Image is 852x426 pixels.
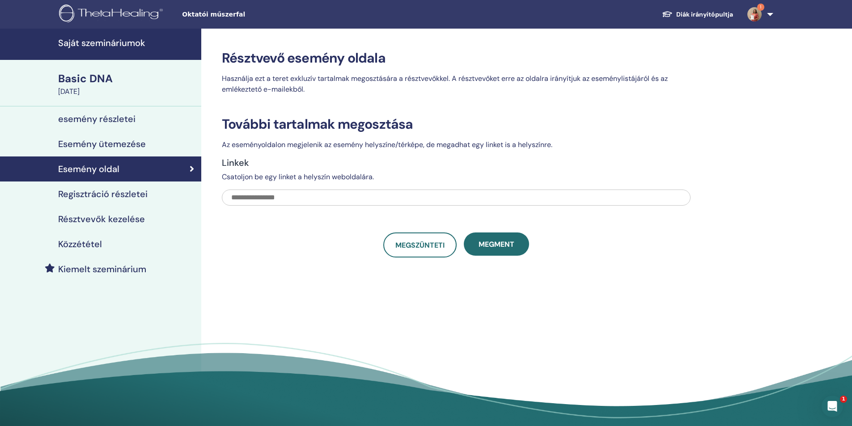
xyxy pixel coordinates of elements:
[222,50,691,66] h3: Résztvevő esemény oldala
[58,38,196,48] h4: Saját szemináriumok
[222,172,691,182] p: Csatoljon be egy linket a helyszín weboldalára.
[757,4,764,11] span: 1
[58,214,145,224] h4: Résztvevők kezelése
[383,232,457,257] a: Megszünteti
[58,71,196,86] div: Basic DNA
[53,71,201,97] a: Basic DNA[DATE]
[395,240,445,250] span: Megszünteti
[222,157,691,168] h4: Linkek
[840,396,847,403] span: 1
[58,114,136,124] h4: esemény részletei
[58,189,148,199] h4: Regisztráció részletei
[58,264,146,274] h4: Kiemelt szeminárium
[222,139,691,150] p: Az eseményoldalon megjelenik az esemény helyszíne/térképe, de megadhat egy linket is a helyszínre.
[59,4,166,25] img: logo.png
[222,116,691,132] h3: További tartalmak megosztása
[662,10,673,18] img: graduation-cap-white.svg
[222,73,691,95] p: Használja ezt a teret exkluzív tartalmak megosztására a résztvevőkkel. A résztvevőket erre az old...
[479,240,514,249] span: Megment
[58,86,196,97] div: [DATE]
[822,396,843,417] iframe: Intercom live chat
[58,239,102,249] h4: Közzététel
[464,232,529,256] button: Megment
[747,7,762,21] img: default.jpg
[182,10,316,19] span: Oktatói műszerfal
[58,139,146,149] h4: Esemény ütemezése
[58,164,119,174] h4: Esemény oldal
[655,6,740,23] a: Diák irányítópultja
